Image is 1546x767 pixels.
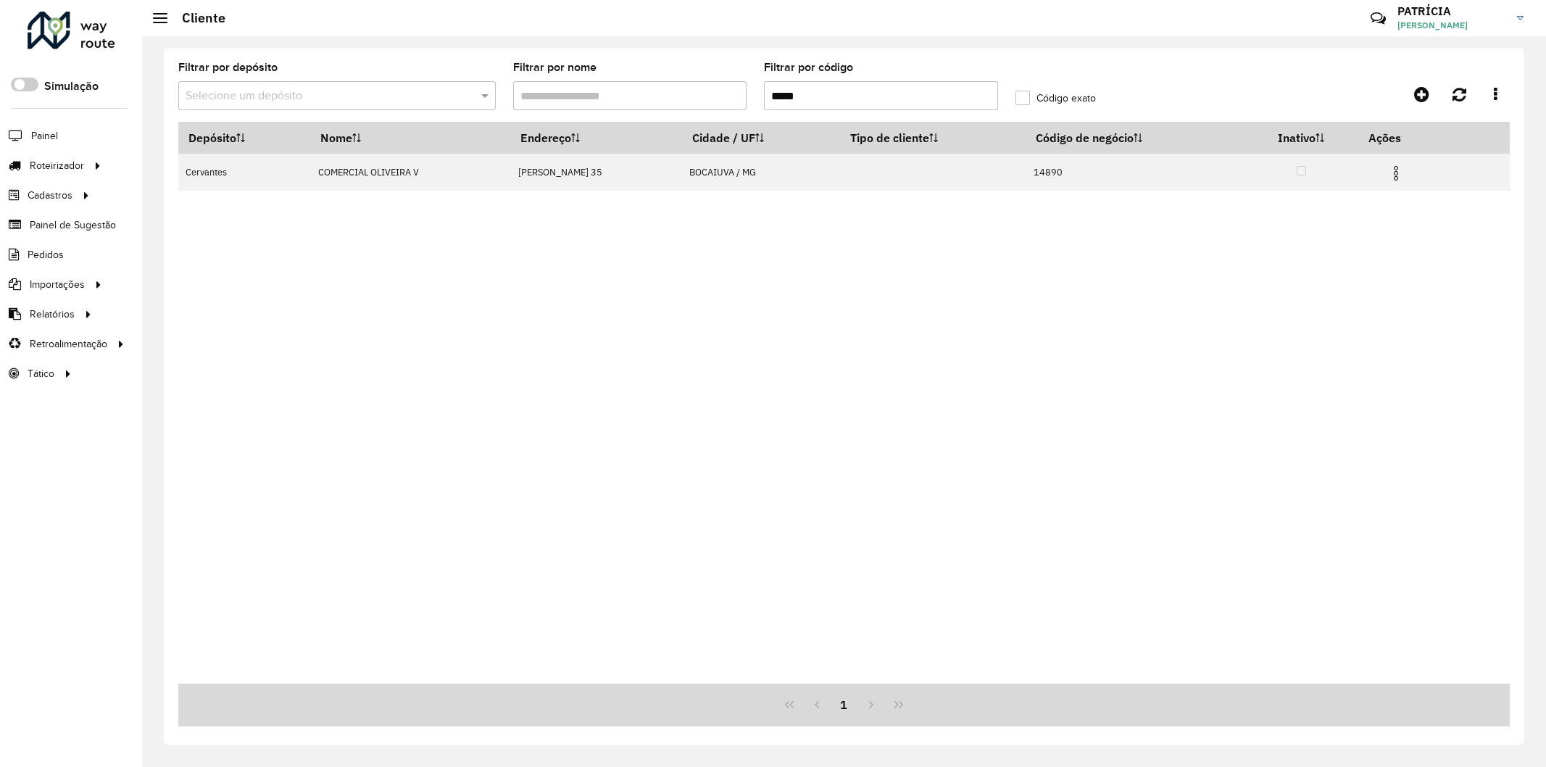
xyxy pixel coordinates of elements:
[1363,3,1394,34] a: Contato Rápido
[513,59,597,76] label: Filtrar por nome
[764,59,853,76] label: Filtrar por código
[1015,91,1096,106] label: Código exato
[510,123,682,154] th: Endereço
[31,128,58,144] span: Painel
[28,247,64,262] span: Pedidos
[840,123,1026,154] th: Tipo de cliente
[30,307,75,322] span: Relatórios
[30,217,116,233] span: Painel de Sugestão
[831,691,858,718] button: 1
[310,123,510,154] th: Nome
[178,59,278,76] label: Filtrar por depósito
[167,10,225,26] h2: Cliente
[682,123,840,154] th: Cidade / UF
[1197,4,1349,43] div: Críticas? Dúvidas? Elogios? Sugestões? Entre em contato conosco!
[1026,123,1244,154] th: Código de negócio
[28,366,54,381] span: Tático
[682,154,840,191] td: BOCAIUVA / MG
[178,123,310,154] th: Depósito
[30,158,84,173] span: Roteirizador
[1026,154,1244,191] td: 14890
[28,188,72,203] span: Cadastros
[30,336,107,352] span: Retroalimentação
[1397,4,1506,18] h3: PATRÍCIA
[30,277,85,292] span: Importações
[1358,123,1445,153] th: Ações
[510,154,682,191] td: [PERSON_NAME] 35
[1397,19,1506,32] span: [PERSON_NAME]
[310,154,510,191] td: COMERCIAL OLIVEIRA V
[44,78,99,95] label: Simulação
[178,154,310,191] td: Cervantes
[1244,123,1359,154] th: Inativo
